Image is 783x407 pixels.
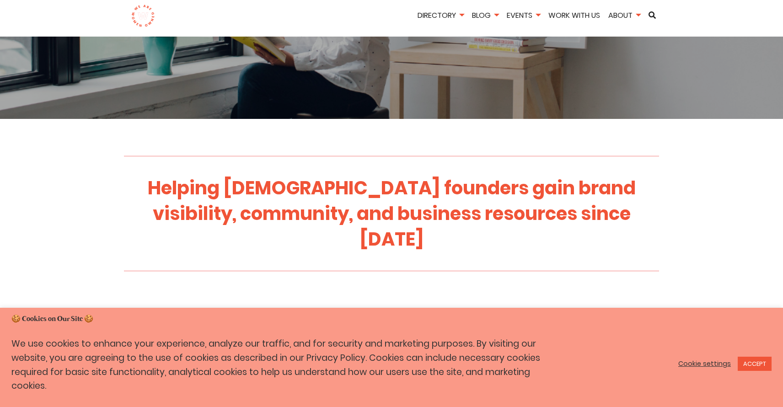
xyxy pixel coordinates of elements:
[131,5,155,27] img: logo
[11,337,543,393] p: We use cookies to enhance your experience, analyze our traffic, and for security and marketing pu...
[504,10,543,21] a: Events
[504,10,543,23] li: Events
[414,10,467,21] a: Directory
[645,11,659,19] a: Search
[678,359,731,368] a: Cookie settings
[605,10,644,23] li: About
[605,10,644,21] a: About
[133,175,650,252] h1: Helping [DEMOGRAPHIC_DATA] founders gain brand visibility, community, and business resources sinc...
[545,10,603,21] a: Work With Us
[414,10,467,23] li: Directory
[11,314,772,324] h5: 🍪 Cookies on Our Site 🍪
[469,10,502,21] a: Blog
[469,10,502,23] li: Blog
[738,357,772,371] a: ACCEPT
